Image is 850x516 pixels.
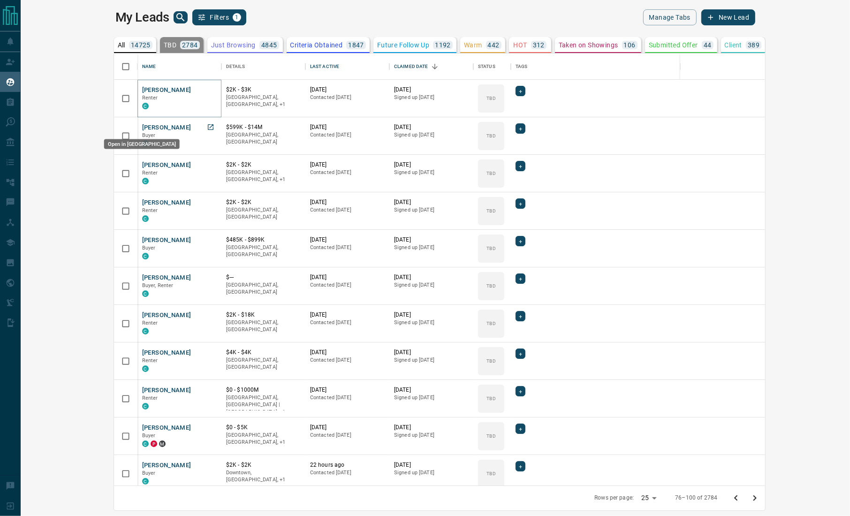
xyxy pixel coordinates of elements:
div: Status [473,53,511,80]
div: + [516,123,525,134]
p: Signed up [DATE] [394,357,469,364]
p: Contacted [DATE] [310,244,385,251]
p: $--- [226,273,301,281]
p: TBD [486,245,495,252]
span: + [519,236,522,246]
p: $2K - $3K [226,86,301,94]
button: Filters1 [192,9,246,25]
p: [DATE] [394,424,469,432]
p: [DATE] [310,161,385,169]
div: Details [226,53,245,80]
p: TBD [486,170,495,177]
p: 22 hours ago [310,461,385,469]
button: New Lead [701,9,755,25]
p: Toronto [226,94,301,108]
div: property.ca [151,440,157,447]
p: Contacted [DATE] [310,281,385,289]
p: [DATE] [310,198,385,206]
p: [DATE] [394,311,469,319]
button: Go to next page [745,489,764,508]
span: + [519,161,522,171]
button: [PERSON_NAME] [142,198,191,207]
p: Toronto [226,169,301,183]
div: + [516,86,525,96]
p: TBD [486,433,495,440]
div: Tags [516,53,528,80]
button: Go to previous page [727,489,745,508]
div: condos.ca [142,403,149,410]
p: [DATE] [394,273,469,281]
div: condos.ca [142,253,149,259]
p: Signed up [DATE] [394,432,469,439]
span: + [519,86,522,96]
button: [PERSON_NAME] [142,123,191,132]
p: Signed up [DATE] [394,206,469,214]
div: + [516,386,525,396]
span: + [519,199,522,208]
p: $2K - $18K [226,311,301,319]
p: 2784 [182,42,198,48]
p: Contacted [DATE] [310,206,385,214]
button: search button [174,11,188,23]
p: Contacted [DATE] [310,94,385,101]
p: [DATE] [394,86,469,94]
p: Contacted [DATE] [310,432,385,439]
span: Renter [142,320,158,326]
p: Signed up [DATE] [394,469,469,477]
div: Name [142,53,156,80]
p: $0 - $1000M [226,386,301,394]
div: 25 [637,491,660,505]
p: TBD [164,42,176,48]
span: 1 [234,14,240,21]
span: + [519,462,522,471]
p: [DATE] [310,86,385,94]
div: Name [137,53,221,80]
p: Mississauga [226,394,301,416]
div: condos.ca [142,178,149,184]
span: Buyer, Renter [142,282,174,288]
p: Signed up [DATE] [394,394,469,402]
p: Signed up [DATE] [394,131,469,139]
span: Renter [142,357,158,364]
p: Criteria Obtained [290,42,343,48]
div: + [516,424,525,434]
p: [DATE] [310,311,385,319]
p: [DATE] [310,349,385,357]
button: [PERSON_NAME] [142,236,191,245]
p: Signed up [DATE] [394,169,469,176]
p: TBD [486,132,495,139]
span: Renter [142,207,158,213]
div: + [516,349,525,359]
span: Buyer [142,245,156,251]
p: [GEOGRAPHIC_DATA], [GEOGRAPHIC_DATA] [226,131,301,146]
span: Renter [142,170,158,176]
div: condos.ca [142,215,149,222]
div: Open in [GEOGRAPHIC_DATA] [104,139,180,149]
p: Signed up [DATE] [394,281,469,289]
p: [GEOGRAPHIC_DATA], [GEOGRAPHIC_DATA] [226,206,301,221]
button: Manage Tabs [643,9,697,25]
a: Open in New Tab [205,121,217,133]
div: + [516,311,525,321]
button: [PERSON_NAME] [142,311,191,320]
div: Claimed Date [394,53,428,80]
p: [GEOGRAPHIC_DATA], [GEOGRAPHIC_DATA] [226,319,301,334]
h1: My Leads [115,10,169,25]
p: Contacted [DATE] [310,394,385,402]
p: [GEOGRAPHIC_DATA], [GEOGRAPHIC_DATA] [226,244,301,258]
button: [PERSON_NAME] [142,161,191,170]
p: [DATE] [310,424,385,432]
p: Taken on Showings [559,42,618,48]
span: Renter [142,95,158,101]
p: 76–100 of 2784 [675,494,717,502]
p: $2K - $2K [226,198,301,206]
p: [DATE] [394,386,469,394]
p: $0 - $5K [226,424,301,432]
p: [DATE] [394,161,469,169]
button: [PERSON_NAME] [142,386,191,395]
p: [DATE] [310,236,385,244]
p: TBD [486,282,495,289]
p: TBD [486,395,495,402]
button: [PERSON_NAME] [142,349,191,357]
button: Sort [428,60,441,73]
